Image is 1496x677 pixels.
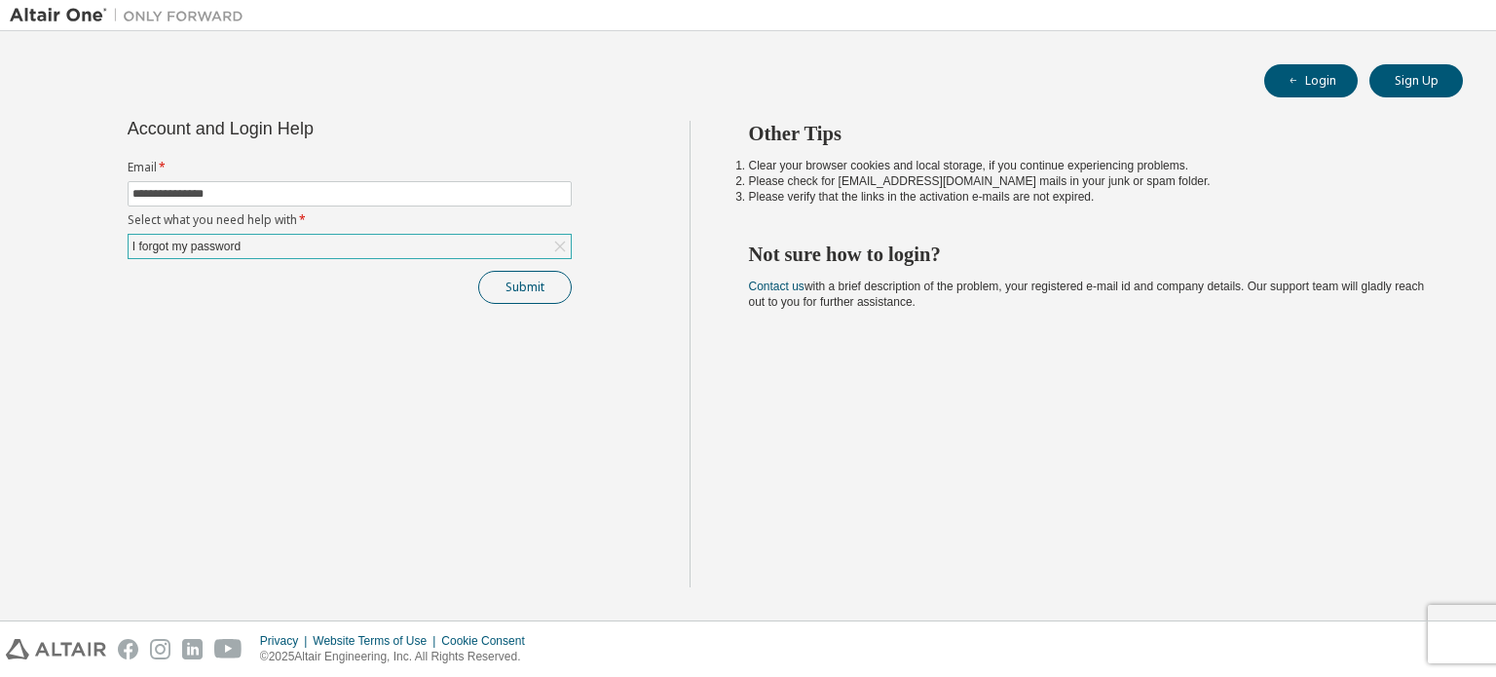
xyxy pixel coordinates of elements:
button: Login [1264,64,1358,97]
div: I forgot my password [129,235,571,258]
img: youtube.svg [214,639,243,659]
li: Clear your browser cookies and local storage, if you continue experiencing problems. [749,158,1429,173]
li: Please check for [EMAIL_ADDRESS][DOMAIN_NAME] mails in your junk or spam folder. [749,173,1429,189]
img: altair_logo.svg [6,639,106,659]
a: Contact us [749,280,804,293]
button: Sign Up [1369,64,1463,97]
h2: Not sure how to login? [749,242,1429,267]
div: Cookie Consent [441,633,536,649]
img: facebook.svg [118,639,138,659]
img: Altair One [10,6,253,25]
label: Select what you need help with [128,212,572,228]
div: I forgot my password [130,236,243,257]
div: Website Terms of Use [313,633,441,649]
button: Submit [478,271,572,304]
img: instagram.svg [150,639,170,659]
p: © 2025 Altair Engineering, Inc. All Rights Reserved. [260,649,537,665]
li: Please verify that the links in the activation e-mails are not expired. [749,189,1429,205]
img: linkedin.svg [182,639,203,659]
label: Email [128,160,572,175]
span: with a brief description of the problem, your registered e-mail id and company details. Our suppo... [749,280,1425,309]
h2: Other Tips [749,121,1429,146]
div: Account and Login Help [128,121,483,136]
div: Privacy [260,633,313,649]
